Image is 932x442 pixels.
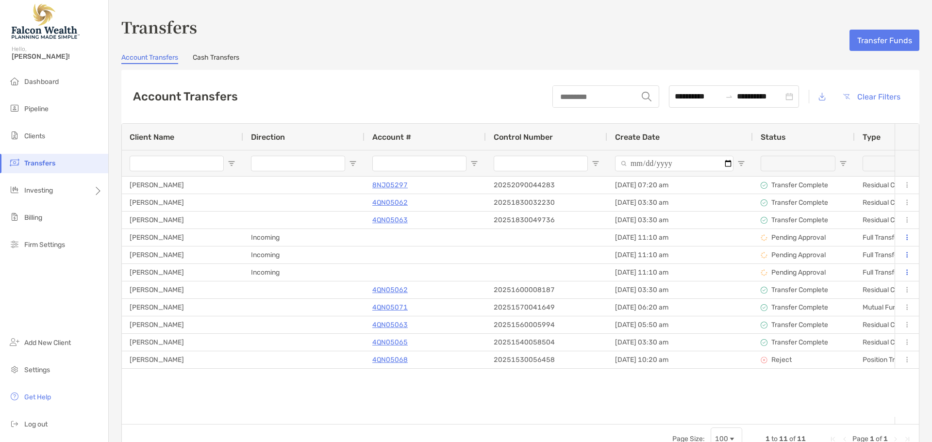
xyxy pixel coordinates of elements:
[486,281,607,298] div: 20251600008187
[122,351,243,368] div: [PERSON_NAME]
[486,212,607,229] div: 20251830049736
[122,194,243,211] div: [PERSON_NAME]
[607,177,753,194] div: [DATE] 07:20 am
[771,266,826,278] p: Pending Approval
[9,184,20,196] img: investing icon
[372,284,408,296] a: 4QN05062
[607,246,753,263] div: [DATE] 11:10 am
[761,357,767,363] img: status icon
[24,105,49,113] span: Pipeline
[771,284,828,296] p: Transfer Complete
[486,316,607,333] div: 20251560005994
[771,319,828,331] p: Transfer Complete
[122,246,243,263] div: [PERSON_NAME]
[607,264,753,281] div: [DATE] 11:10 am
[243,264,365,281] div: Incoming
[771,196,828,209] p: Transfer Complete
[121,16,919,38] h3: Transfers
[607,212,753,229] div: [DATE] 03:30 am
[228,160,235,167] button: Open Filter Menu
[592,160,599,167] button: Open Filter Menu
[761,339,767,346] img: status icon
[24,393,51,401] span: Get Help
[24,241,65,249] span: Firm Settings
[12,52,102,61] span: [PERSON_NAME]!
[372,301,408,313] a: 4QN05071
[9,391,20,402] img: get-help icon
[761,234,767,241] img: status icon
[372,336,408,348] a: 4QN05065
[122,177,243,194] div: [PERSON_NAME]
[122,316,243,333] div: [PERSON_NAME]
[122,334,243,351] div: [PERSON_NAME]
[251,156,345,171] input: Direction Filter Input
[607,281,753,298] div: [DATE] 03:30 am
[486,351,607,368] div: 20251530056458
[771,179,828,191] p: Transfer Complete
[349,160,357,167] button: Open Filter Menu
[615,156,733,171] input: Create Date Filter Input
[24,213,42,222] span: Billing
[9,75,20,87] img: dashboard icon
[725,93,733,100] span: swap-right
[486,177,607,194] div: 20252090044283
[863,132,881,142] span: Type
[615,132,660,142] span: Create Date
[133,90,238,103] h2: Account Transfers
[843,94,850,99] img: button icon
[122,212,243,229] div: [PERSON_NAME]
[607,229,753,246] div: [DATE] 11:10 am
[761,322,767,328] img: status icon
[372,319,408,331] a: 4QN05063
[470,160,478,167] button: Open Filter Menu
[835,86,908,107] button: Clear Filters
[372,179,408,191] p: 8NJ05297
[121,53,178,64] a: Account Transfers
[9,102,20,114] img: pipeline icon
[494,132,553,142] span: Control Number
[761,287,767,294] img: status icon
[9,418,20,429] img: logout icon
[486,334,607,351] div: 20251540058504
[761,217,767,224] img: status icon
[372,354,408,366] a: 4QN05068
[122,281,243,298] div: [PERSON_NAME]
[737,160,745,167] button: Open Filter Menu
[243,229,365,246] div: Incoming
[849,30,919,51] button: Transfer Funds
[193,53,239,64] a: Cash Transfers
[486,299,607,316] div: 20251570041649
[607,351,753,368] div: [DATE] 10:20 am
[372,156,466,171] input: Account # Filter Input
[372,214,408,226] a: 4QN05063
[607,299,753,316] div: [DATE] 06:20 am
[494,156,588,171] input: Control Number Filter Input
[24,159,55,167] span: Transfers
[607,334,753,351] div: [DATE] 03:30 am
[130,156,224,171] input: Client Name Filter Input
[243,246,365,263] div: Incoming
[761,269,767,276] img: status icon
[9,363,20,375] img: settings icon
[761,199,767,206] img: status icon
[9,130,20,141] img: clients icon
[24,420,48,428] span: Log out
[130,132,174,142] span: Client Name
[771,301,828,313] p: Transfer Complete
[24,366,50,374] span: Settings
[12,4,80,39] img: Falcon Wealth Planning Logo
[607,316,753,333] div: [DATE] 05:50 am
[607,194,753,211] div: [DATE] 03:30 am
[761,304,767,311] img: status icon
[372,196,408,209] a: 4QN05062
[9,336,20,348] img: add_new_client icon
[122,299,243,316] div: [PERSON_NAME]
[771,249,826,261] p: Pending Approval
[761,182,767,189] img: status icon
